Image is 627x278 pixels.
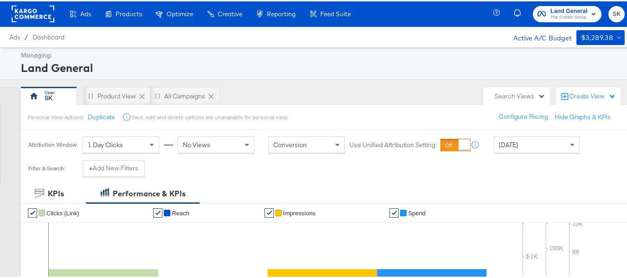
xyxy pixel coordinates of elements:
[88,111,115,120] button: Duplicate
[167,9,193,16] span: Optimize
[555,111,611,120] button: Hide Graphs & KPIs
[533,5,601,21] button: Land GeneralThe CoStar Group
[550,5,588,15] span: Land General
[492,107,555,124] button: Configure Pacing
[504,29,572,43] div: Active A/C Budget
[283,208,316,215] span: Impressions
[80,9,91,16] span: Ads
[113,187,186,198] div: Performance & KPIs
[183,139,210,148] span: No Views
[46,208,79,215] span: Clicks (Link)
[218,9,242,16] span: Creative
[131,112,288,120] div: Save, edit and delete options are unavailable for personal view.
[21,58,622,74] div: Land General
[88,92,93,97] div: Drag to reorder tab
[97,91,136,99] div: Product View
[28,140,78,147] div: Attribution Window:
[408,208,426,215] span: Spend
[116,9,142,16] span: Products
[389,207,399,216] a: ✔
[581,31,614,42] div: $3,289.38
[89,162,93,171] strong: +
[349,139,437,148] label: Use Unified Attribution Setting:
[495,91,545,99] div: Search Views
[83,159,145,175] button: +Add New Filters
[155,92,160,97] div: Drag to reorder tab
[550,13,588,20] span: The CoStar Group
[32,32,65,39] a: Dashboard
[499,139,518,148] span: [DATE]
[21,50,622,58] div: Managing:
[48,187,64,198] div: KPIs
[320,9,351,16] span: Feed Suite
[153,207,162,216] a: ✔
[569,91,616,100] div: Create View
[273,139,307,148] span: Conversion
[28,164,65,170] div: Filter & Search:
[28,112,84,120] div: Personal View Actions:
[612,7,621,18] span: SK
[20,32,32,39] span: /
[28,207,37,216] a: ✔
[88,139,123,148] span: 1 Day Clicks
[576,29,625,44] button: $3,289.38
[267,9,296,16] span: Reporting
[265,207,274,216] a: ✔
[164,91,205,99] div: All Campaigns
[172,208,189,215] span: Reach
[45,92,52,101] div: SK
[608,5,625,21] button: SK
[9,32,20,39] span: Ads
